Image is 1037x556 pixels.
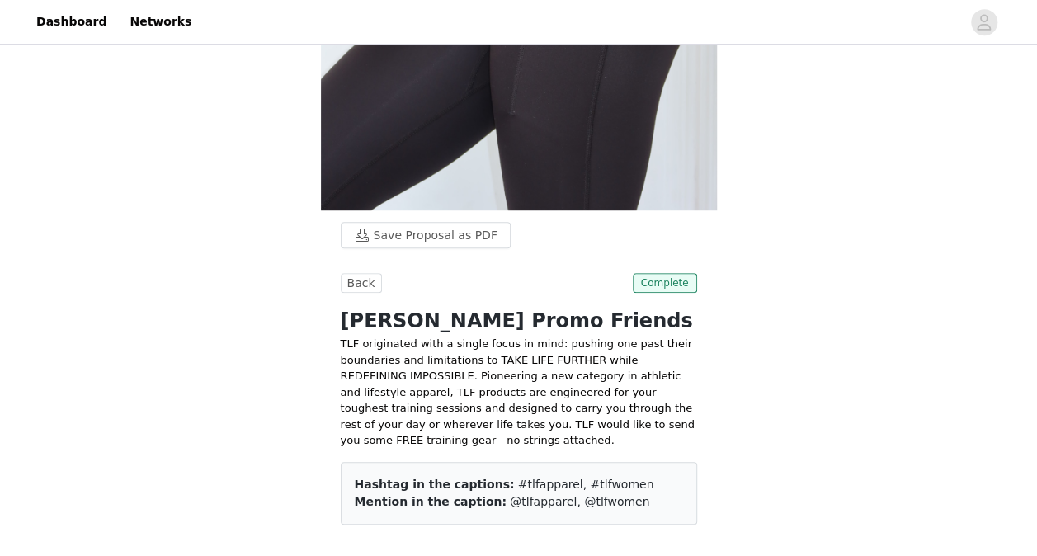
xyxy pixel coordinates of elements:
[518,478,654,491] span: #tlfapparel, #tlfwomen
[510,495,649,508] span: @tlfapparel, @tlfwomen
[341,306,697,336] h1: [PERSON_NAME] Promo Friends
[341,336,697,449] p: TLF originated with a single focus in mind: pushing one past their boundaries and limitations to ...
[26,3,116,40] a: Dashboard
[341,273,382,293] button: Back
[341,222,511,248] button: Save Proposal as PDF
[120,3,201,40] a: Networks
[355,495,507,508] span: Mention in the caption:
[355,478,515,491] span: Hashtag in the captions:
[633,273,697,293] span: Complete
[976,9,992,35] div: avatar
